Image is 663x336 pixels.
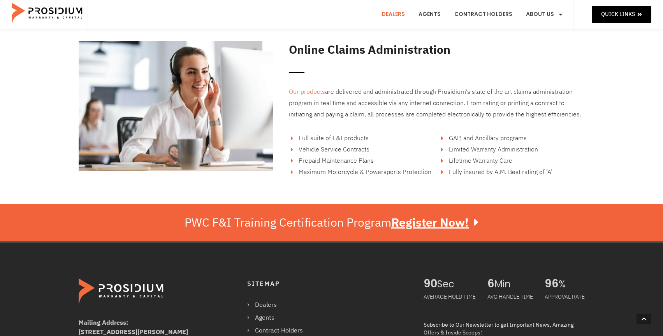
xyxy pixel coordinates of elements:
[487,278,494,290] span: 6
[247,278,408,290] h4: Sitemap
[437,278,476,290] span: Sec
[289,87,325,97] a: Our products
[447,156,512,165] span: Lifetime Warranty Care
[487,290,533,304] div: AVG HANDLE TIME
[545,278,559,290] span: 96
[545,290,585,304] div: APPROVAL RATE
[424,278,437,290] span: 90
[247,299,311,311] a: Dealers
[289,86,585,120] p: are delivered and administrated through Prosidium’s state of the art claims administration progra...
[289,41,585,58] h2: Online Claims Administration
[447,134,527,143] span: GAP, and Ancillary programs
[297,167,431,177] span: Maximum Motorcycle & Powersports Protection
[297,156,374,165] span: Prepaid Maintenance Plans
[297,134,369,143] span: Full suite of F&I products
[297,145,369,154] span: Vehicle Service Contracts
[185,216,478,230] div: PWC F&I Training Certification Program
[559,278,585,290] span: %
[391,214,469,231] u: Register Now!
[424,290,476,304] div: AVERAGE HOLD TIME
[592,6,651,23] a: Quick Links
[494,278,533,290] span: Min
[447,145,538,154] span: Limited Warranty Administration
[79,318,128,327] b: Mailing Address:
[79,41,273,171] img: Claims agent smiling at her desk while assisting customer over the headset.
[601,9,635,19] span: Quick Links
[247,312,311,324] a: Agents
[447,167,552,177] span: Fully insured by A.M. Best rating of ‘A’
